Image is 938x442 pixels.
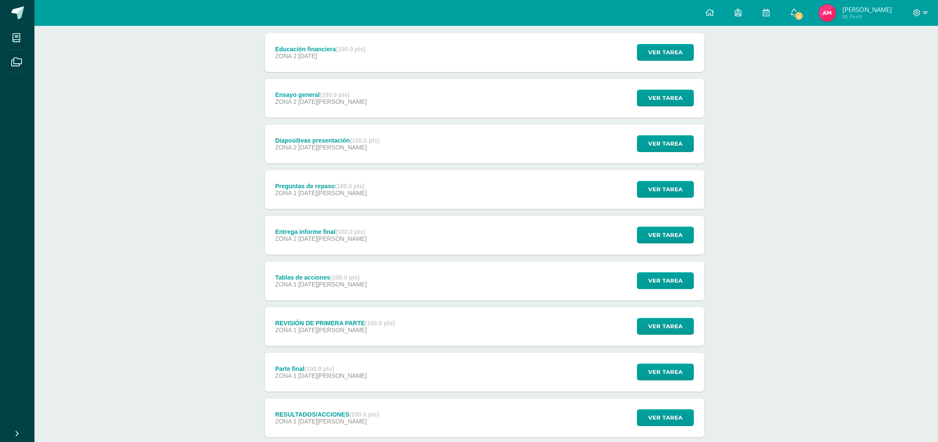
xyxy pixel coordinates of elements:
span: [PERSON_NAME] [842,5,892,14]
span: [DATE][PERSON_NAME] [298,235,367,242]
div: Preguntas de repaso [275,183,367,190]
span: 4 [794,11,804,21]
span: Ver tarea [648,90,683,106]
div: REVISIÓN DE PRIMERA PARTE [275,320,395,327]
strong: (100.0 pts) [350,137,379,144]
div: Entrega informe final [275,228,367,235]
button: Ver tarea [637,364,694,380]
div: Ensayo general [275,91,367,98]
span: ZONA 1 [275,418,297,425]
button: Ver tarea [637,409,694,426]
span: Ver tarea [648,318,683,334]
strong: (100.0 pts) [320,91,349,98]
img: 85fa67a134ffc38ce183e0a8a4d34334.png [819,4,836,22]
strong: (100.0 pts) [335,228,365,235]
button: Ver tarea [637,272,694,289]
button: Ver tarea [637,135,694,152]
span: [DATE][PERSON_NAME] [298,98,367,105]
div: Parte final [275,365,367,372]
button: Ver tarea [637,90,694,106]
span: ZONA 2 [275,98,297,105]
span: ZONA 2 [275,235,297,242]
span: [DATE][PERSON_NAME] [298,281,367,288]
div: Diapositivas presentación [275,137,380,144]
span: [DATE] [298,53,317,59]
div: Educación financiera [275,46,366,53]
button: Ver tarea [637,44,694,61]
span: [DATE][PERSON_NAME] [298,418,367,425]
span: Mi Perfil [842,13,892,20]
strong: (100.0 pts) [336,46,366,53]
strong: (100.0 pts) [365,320,394,327]
strong: (100.0 pts) [330,274,360,281]
span: ZONA 1 [275,372,297,379]
span: [DATE][PERSON_NAME] [298,327,367,333]
span: Ver tarea [648,273,683,289]
button: Ver tarea [637,318,694,335]
span: ZONA 1 [275,327,297,333]
span: Ver tarea [648,227,683,243]
button: Ver tarea [637,181,694,198]
span: Ver tarea [648,410,683,426]
span: [DATE][PERSON_NAME] [298,144,367,151]
span: [DATE][PERSON_NAME] [298,372,367,379]
span: ZONA 2 [275,144,297,151]
button: Ver tarea [637,227,694,243]
span: ZONA 1 [275,190,297,196]
span: Ver tarea [648,136,683,152]
strong: (100.0 pts) [349,411,379,418]
strong: (100.0 pts) [304,365,334,372]
strong: (100.0 pts) [335,183,364,190]
div: Tablas de acciones [275,274,367,281]
div: RESULTADOS/ACCIONES [275,411,379,418]
span: Ver tarea [648,181,683,197]
span: ZONA 2 [275,53,297,59]
span: [DATE][PERSON_NAME] [298,190,367,196]
span: ZONA 1 [275,281,297,288]
span: Ver tarea [648,44,683,60]
span: Ver tarea [648,364,683,380]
